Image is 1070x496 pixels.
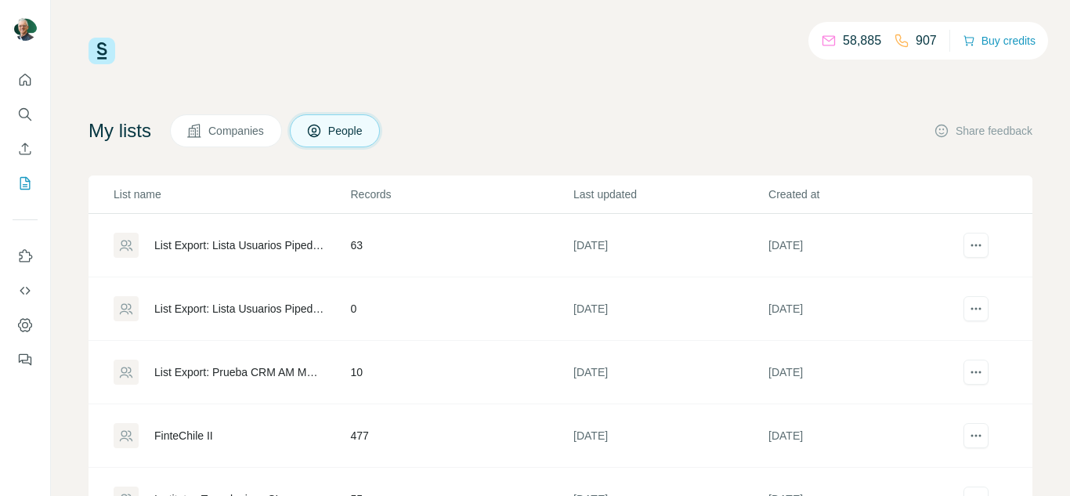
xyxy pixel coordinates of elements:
p: Last updated [573,186,767,202]
td: [DATE] [573,214,768,277]
td: [DATE] [573,341,768,404]
button: Feedback [13,346,38,374]
p: 58,885 [843,31,881,50]
button: Share feedback [934,123,1032,139]
td: [DATE] [573,277,768,341]
p: Records [350,186,572,202]
img: Surfe Logo [89,38,115,64]
button: actions [963,233,989,258]
td: [DATE] [768,214,963,277]
td: [DATE] [768,277,963,341]
button: Dashboard [13,311,38,339]
button: My lists [13,169,38,197]
button: actions [963,360,989,385]
td: 10 [349,341,573,404]
button: Use Surfe API [13,277,38,305]
h4: My lists [89,118,151,143]
div: List Export: Lista Usuarios Pipedrive - [DATE] 12:47 [154,301,324,317]
button: Enrich CSV [13,135,38,163]
p: List name [114,186,349,202]
p: Created at [768,186,962,202]
button: actions [963,423,989,448]
button: Search [13,100,38,129]
span: Companies [208,123,266,139]
td: [DATE] [768,341,963,404]
div: List Export: Prueba CRM AM MCM - [DATE] 14:41 [154,364,324,380]
td: 63 [349,214,573,277]
td: 477 [349,404,573,468]
button: Quick start [13,66,38,94]
td: 0 [349,277,573,341]
button: actions [963,296,989,321]
span: People [328,123,364,139]
button: Buy credits [963,30,1036,52]
div: FinteChile II [154,428,213,444]
td: [DATE] [573,404,768,468]
div: List Export: Lista Usuarios Pipedrive - [DATE] 12:48 [154,237,324,253]
button: Use Surfe on LinkedIn [13,242,38,270]
img: Avatar [13,16,38,41]
td: [DATE] [768,404,963,468]
p: 907 [916,31,937,50]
